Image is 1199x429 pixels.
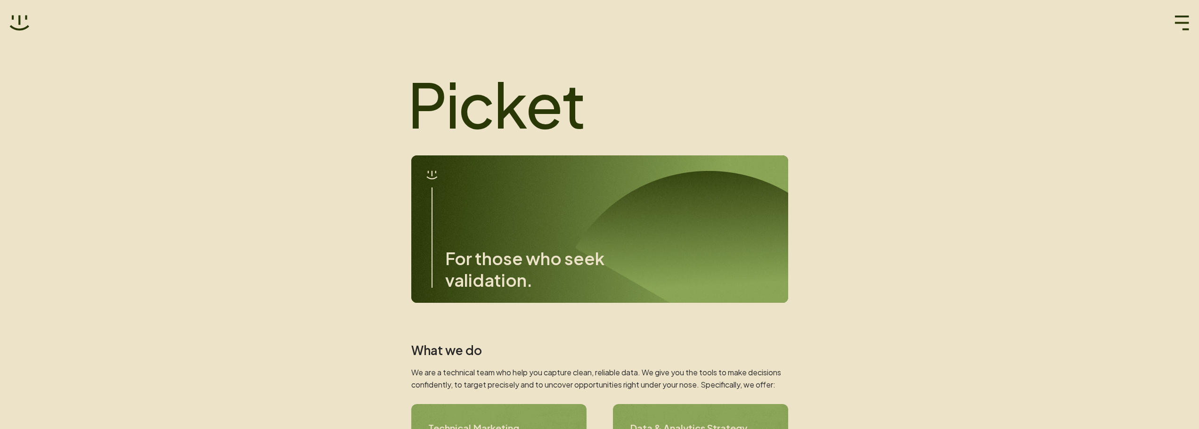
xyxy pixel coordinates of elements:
h2: What we do [411,343,788,358]
h3: For those who seek validation. [445,248,634,291]
h1: Picket [408,71,784,137]
p: We are a technical team who help you capture clean, reliable data. We give you the tools to make ... [411,366,788,391]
